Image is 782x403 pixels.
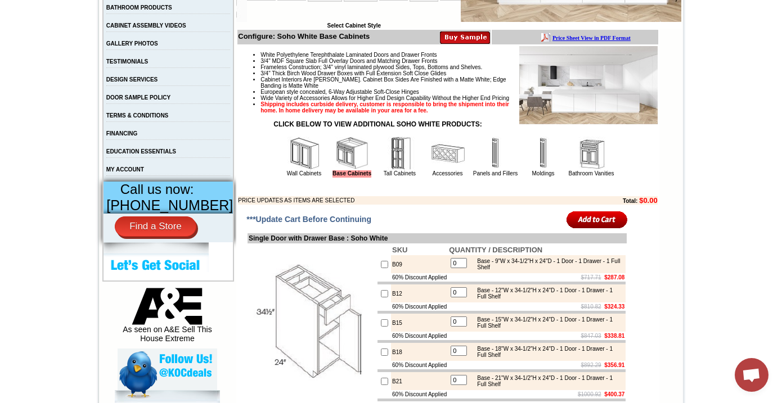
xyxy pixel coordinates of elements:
td: Single Door with Drawer Base : Soho White [248,233,627,243]
b: Select Cabinet Style [327,22,381,29]
b: Price Sheet View in PDF Format [13,4,91,11]
a: GALLERY PHOTOS [106,40,158,47]
a: Tall Cabinets [384,170,416,176]
a: DOOR SAMPLE POLICY [106,94,170,101]
a: EDUCATION ESSENTIALS [106,148,176,155]
a: Accessories [433,170,463,176]
span: 3/4" Thick Birch Wood Drawer Boxes with Full Extension Soft Close Glides [260,70,446,76]
a: DESIGN SERVICES [106,76,158,83]
div: Base - 15"W x 34-1/2"H x 24"D - 1 Door - 1 Drawer - 1 Full Shelf [471,316,623,329]
img: Moldings [527,137,560,170]
a: BATHROOM PRODUCTS [106,4,172,11]
td: [PERSON_NAME] Yellow Walnut [61,51,95,64]
td: Bellmonte Maple [193,51,222,62]
img: Tall Cabinets [383,137,417,170]
input: Add to Cart [567,210,628,229]
b: QUANTITY / DESCRIPTION [449,246,542,254]
span: 3/4" MDF Square Slab Full Overlay Doors and Matching Drawer Fronts [260,58,437,64]
a: Panels and Fillers [473,170,518,176]
a: TERMS & CONDITIONS [106,112,169,119]
b: $0.00 [639,196,658,205]
b: $324.33 [604,304,624,310]
div: Base - 9"W x 34-1/2"H x 24"D - 1 Door - 1 Drawer - 1 Full Shelf [471,258,623,270]
strong: CLICK BELOW TO VIEW ADDITIONAL SOHO WHITE PRODUCTS: [273,120,482,128]
s: $810.82 [581,304,601,310]
td: 60% Discount Applied [391,332,448,340]
a: Price Sheet View in PDF Format [13,2,91,11]
a: MY ACCOUNT [106,166,144,173]
td: Beachwood Oak Shaker [163,51,191,64]
s: $717.71 [581,274,601,280]
td: 60% Discount Applied [391,361,448,369]
span: Wide Variety of Accessories Allows for Higher End Design Capability Without the Higher End Pricing [260,95,509,101]
b: SKU [392,246,407,254]
s: $892.29 [581,362,601,368]
div: Base - 21"W x 34-1/2"H x 24"D - 1 Door - 1 Drawer - 1 Full Shelf [471,375,623,387]
td: 60% Discount Applied [391,302,448,311]
td: 60% Discount Applied [391,273,448,282]
td: 60% Discount Applied [391,390,448,399]
td: PRICE UPDATES AS ITEMS ARE SELECTED [238,196,561,205]
a: FINANCING [106,130,138,137]
span: [PHONE_NUMBER] [106,197,233,213]
a: Wall Cabinets [287,170,321,176]
a: Base Cabinets [332,170,371,178]
td: B21 [391,372,448,390]
b: Total: [623,198,637,204]
span: ***Update Cart Before Continuing [246,215,371,224]
b: $287.08 [604,274,624,280]
img: pdf.png [2,3,11,12]
b: $400.37 [604,391,624,397]
td: Alabaster Shaker [30,51,59,62]
div: Base - 12"W x 34-1/2"H x 24"D - 1 Door - 1 Drawer - 1 Full Shelf [471,287,623,300]
a: Moldings [532,170,554,176]
a: TESTIMONIALS [106,58,148,65]
td: B15 [391,314,448,332]
span: White Polyethylene Terephthalate Laminated Doors and Drawer Fronts [260,52,437,58]
img: Single Door with Drawer Base [249,260,375,386]
div: As seen on A&E Sell This House Extreme [118,288,217,348]
span: European style concealed, 6-Way Adjustable Soft-Close Hinges [260,89,419,95]
s: $847.03 [581,333,601,339]
img: Accessories [431,137,465,170]
a: Find a Store [115,216,196,237]
strong: Shipping includes curbside delivery, customer is responsible to bring the shipment into their hom... [260,101,509,114]
img: Panels and Fillers [479,137,513,170]
td: B18 [391,343,448,361]
img: Base Cabinets [335,137,369,170]
s: $1000.92 [578,391,601,397]
b: $338.81 [604,333,624,339]
td: B09 [391,255,448,273]
div: Open chat [735,358,768,392]
span: Call us now: [120,182,194,197]
span: Cabinet Interiors Are [PERSON_NAME]. Cabinet Box Sides Are Finished with a Matte White; Edge Band... [260,76,506,89]
img: Wall Cabinets [287,137,321,170]
img: Product Image [519,46,658,124]
b: Configure: Soho White Base Cabinets [238,32,370,40]
td: B12 [391,284,448,302]
a: Bathroom Vanities [569,170,614,176]
span: Frameless Construction; 3/4" vinyl laminated plywood Sides, Tops, Bottoms and Shelves. [260,64,482,70]
a: CABINET ASSEMBLY VIDEOS [106,22,186,29]
td: Baycreek Gray [132,51,161,62]
b: $356.91 [604,362,624,368]
img: Bathroom Vanities [574,137,608,170]
div: Base - 18"W x 34-1/2"H x 24"D - 1 Door - 1 Drawer - 1 Full Shelf [471,346,623,358]
td: [PERSON_NAME] White Shaker [97,51,131,64]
